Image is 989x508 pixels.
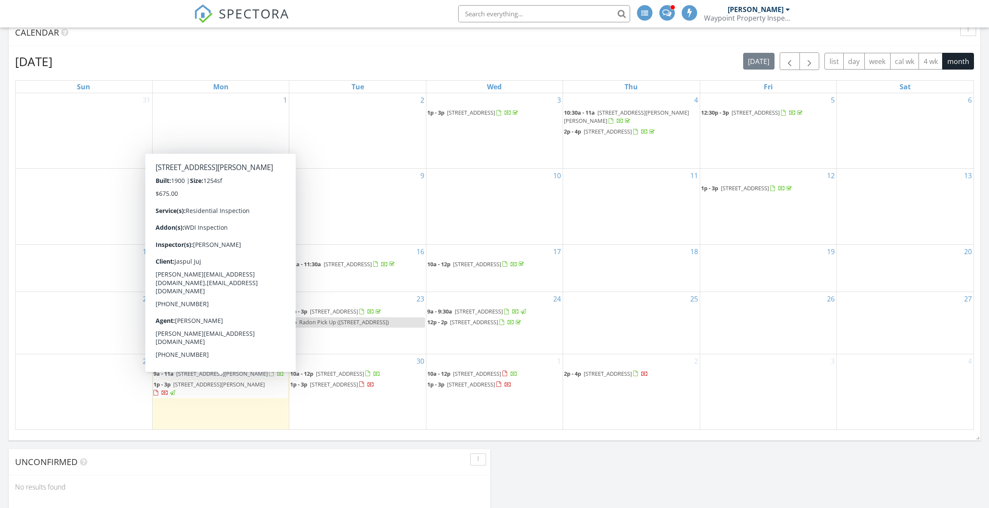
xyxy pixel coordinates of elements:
a: 1p - 3p [STREET_ADDRESS] [290,307,425,317]
a: 1p - 3p [STREET_ADDRESS] [290,380,374,388]
span: 1p - 3p [153,380,171,388]
a: Go to October 4, 2025 [966,354,974,368]
a: 1p - 3p [STREET_ADDRESS][PERSON_NAME] [153,380,265,396]
a: 1p - 3p [STREET_ADDRESS] [427,109,520,116]
span: [STREET_ADDRESS] [310,307,358,315]
span: 1p - 3p [427,109,444,116]
td: Go to September 2, 2025 [289,93,426,169]
td: Go to September 8, 2025 [152,169,289,245]
td: Go to September 22, 2025 [152,292,289,354]
a: 1p - 3p [STREET_ADDRESS] [290,380,425,390]
a: 10a - 12p [STREET_ADDRESS] [427,369,562,379]
a: 12p - 2p [STREET_ADDRESS] [427,317,562,328]
a: 9a - 11:30a [STREET_ADDRESS] [153,259,288,270]
td: Go to October 3, 2025 [700,354,836,429]
a: Go to September 12, 2025 [825,169,836,183]
span: [STREET_ADDRESS] [732,109,780,116]
span: 9a - 9:30a [427,307,452,315]
td: Go to September 11, 2025 [563,169,700,245]
a: 1p - 3p [STREET_ADDRESS][PERSON_NAME] [153,194,288,213]
td: Go to September 25, 2025 [563,292,700,354]
span: [STREET_ADDRESS] [584,370,632,377]
a: Go to September 21, 2025 [141,292,152,306]
input: Search everything... [458,5,630,22]
a: Go to September 30, 2025 [415,354,426,368]
div: Waypoint Property Inspections, LLC [704,14,790,22]
span: 12p - 2p [427,318,447,326]
span: 9a - 11:30a [153,260,181,268]
a: 1p - 3p [STREET_ADDRESS] [427,380,511,388]
a: 10a - 12p [STREET_ADDRESS] [427,260,526,268]
a: 1p - 3p [STREET_ADDRESS] [427,380,562,390]
td: Go to September 7, 2025 [15,169,152,245]
button: cal wk [890,53,919,70]
button: Previous month [780,52,800,70]
td: Go to September 29, 2025 [152,354,289,429]
td: Go to September 6, 2025 [837,93,974,169]
a: 10:30a - 11a [STREET_ADDRESS][PERSON_NAME][PERSON_NAME] [564,109,689,125]
a: Go to September 5, 2025 [829,93,836,107]
a: Go to September 15, 2025 [278,245,289,259]
a: 12:30p - 3p [STREET_ADDRESS] [701,109,804,116]
a: Thursday [623,81,640,93]
a: 9a - 11a [STREET_ADDRESS][PERSON_NAME] [153,369,288,379]
span: 1p [290,318,297,326]
span: Unconfirmed [15,456,78,468]
span: [STREET_ADDRESS] [455,307,503,315]
span: 2p - 4p [564,370,581,377]
span: [STREET_ADDRESS] [450,318,498,326]
span: 9a - 11a [153,370,174,377]
a: 2p - 4p [STREET_ADDRESS] [564,370,648,377]
button: list [824,53,844,70]
a: 9a - 11a [STREET_ADDRESS] [153,184,249,192]
td: Go to August 31, 2025 [15,93,152,169]
span: [STREET_ADDRESS] [453,260,501,268]
span: [STREET_ADDRESS][PERSON_NAME] [173,380,265,388]
a: 2p - 4p [STREET_ADDRESS] [564,128,656,135]
a: 1p - 3p [STREET_ADDRESS][PERSON_NAME] [153,307,288,325]
a: Go to August 31, 2025 [141,93,152,107]
td: Go to September 12, 2025 [700,169,836,245]
a: Friday [762,81,775,93]
span: Radon Pick Up ([STREET_ADDRESS]) [299,318,389,326]
a: Go to September 6, 2025 [966,93,974,107]
a: Go to September 16, 2025 [415,245,426,259]
a: Wednesday [485,81,503,93]
a: 10:30a - 11a [STREET_ADDRESS][PERSON_NAME][PERSON_NAME] [564,108,698,126]
span: 1p - 3p [290,380,307,388]
td: Go to September 30, 2025 [289,354,426,429]
a: Tuesday [350,81,366,93]
span: SPECTORA [219,4,289,22]
a: Go to September 22, 2025 [278,292,289,306]
a: SPECTORA [194,12,289,30]
a: Go to September 14, 2025 [141,245,152,259]
td: Go to September 17, 2025 [426,244,563,292]
span: [STREET_ADDRESS] [184,260,232,268]
a: 9a - 9:30a [STREET_ADDRESS] [427,307,527,315]
span: [STREET_ADDRESS] [721,184,769,192]
a: 9a - 11a [STREET_ADDRESS] [153,183,288,194]
a: Go to September 1, 2025 [282,93,289,107]
td: Go to September 16, 2025 [289,244,426,292]
td: Go to September 1, 2025 [152,93,289,169]
td: Go to September 26, 2025 [700,292,836,354]
a: Go to September 23, 2025 [415,292,426,306]
a: Monday [211,81,230,93]
a: 1p - 3p [STREET_ADDRESS][PERSON_NAME] [153,307,265,323]
td: Go to September 9, 2025 [289,169,426,245]
a: Saturday [898,81,912,93]
a: Go to September 2, 2025 [419,93,426,107]
a: 10a - 12p [STREET_ADDRESS] [427,370,517,377]
a: Go to September 19, 2025 [825,245,836,259]
a: Go to September 24, 2025 [551,292,563,306]
span: [STREET_ADDRESS] [316,370,364,377]
a: 1p - 3p [STREET_ADDRESS][PERSON_NAME] [153,380,288,398]
a: Go to September 29, 2025 [278,354,289,368]
a: Go to September 17, 2025 [551,245,563,259]
span: [STREET_ADDRESS] [584,128,632,135]
img: The Best Home Inspection Software - Spectora [194,4,213,23]
div: No results found [9,475,490,499]
button: day [843,53,865,70]
td: Go to September 14, 2025 [15,244,152,292]
h2: [DATE] [15,53,52,70]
